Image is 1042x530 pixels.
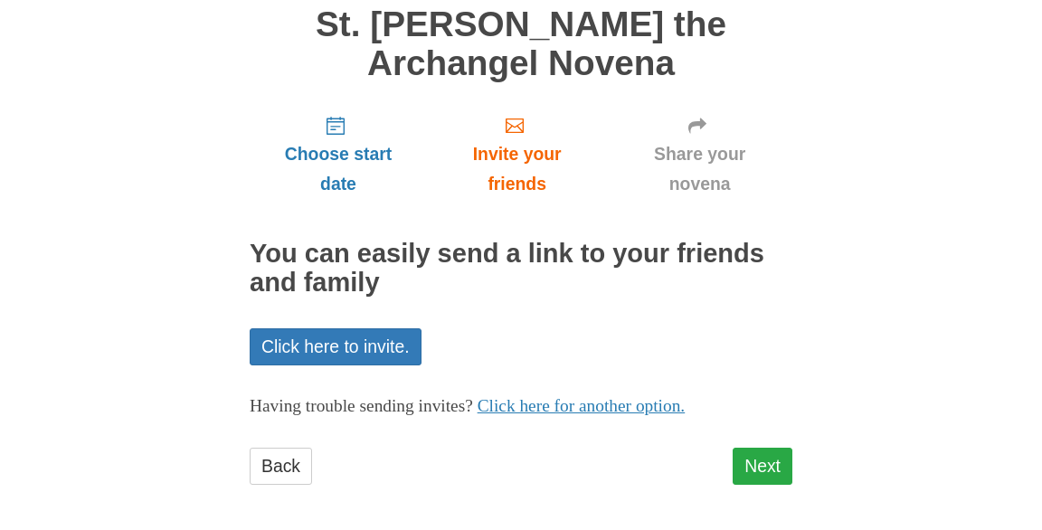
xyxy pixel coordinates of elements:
span: Invite your friends [445,139,589,199]
h1: St. [PERSON_NAME] the Archangel Novena [250,5,792,82]
a: Click here for another option. [478,396,686,415]
a: Invite your friends [427,100,607,208]
a: Back [250,448,312,485]
span: Having trouble sending invites? [250,396,473,415]
a: Click here to invite. [250,328,422,365]
span: Share your novena [625,139,774,199]
a: Next [733,448,792,485]
a: Share your novena [607,100,792,208]
h2: You can easily send a link to your friends and family [250,240,792,298]
span: Choose start date [268,139,409,199]
a: Choose start date [250,100,427,208]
